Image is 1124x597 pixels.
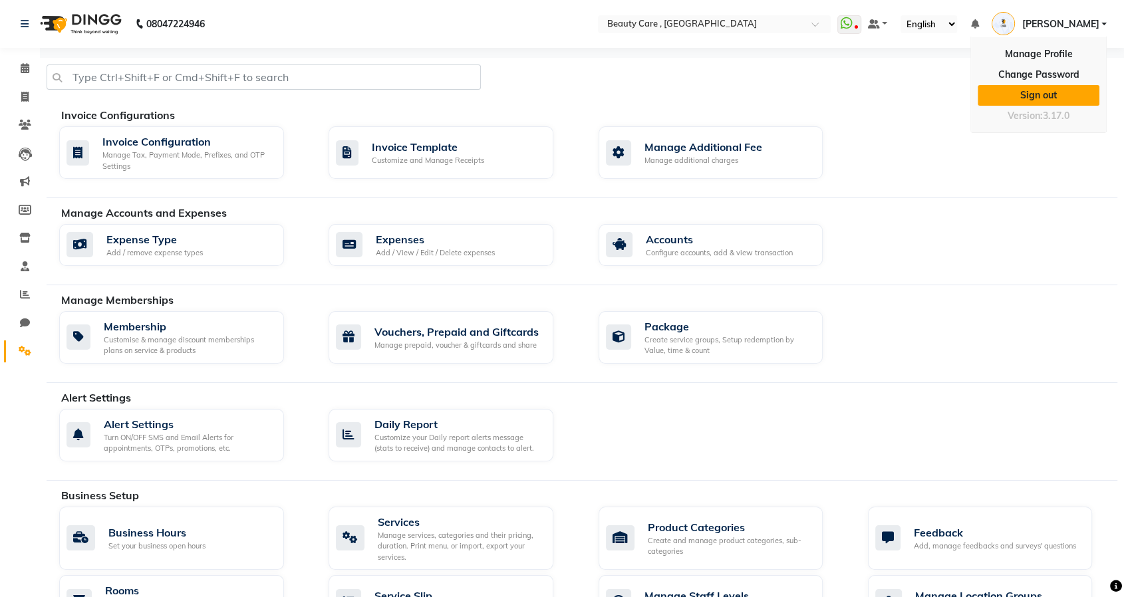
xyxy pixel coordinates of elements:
[978,106,1099,126] div: Version:3.17.0
[992,12,1015,35] img: Ninad
[374,416,543,432] div: Daily Report
[646,231,793,247] div: Accounts
[102,150,273,172] div: Manage Tax, Payment Mode, Prefixes, and OTP Settings
[106,247,203,259] div: Add / remove expense types
[648,535,813,557] div: Create and manage product categories, sub-categories
[378,530,543,563] div: Manage services, categories and their pricing, duration. Print menu, or import, export your servi...
[978,44,1099,64] a: Manage Profile
[104,334,273,356] div: Customise & manage discount memberships plans on service & products
[108,525,206,540] div: Business Hours
[599,224,848,266] a: AccountsConfigure accounts, add & view transaction
[376,247,495,259] div: Add / View / Edit / Delete expenses
[372,155,484,166] div: Customize and Manage Receipts
[599,507,848,570] a: Product CategoriesCreate and manage product categories, sub-categories
[59,409,309,461] a: Alert SettingsTurn ON/OFF SMS and Email Alerts for appointments, OTPs, promotions, etc.
[59,224,309,266] a: Expense TypeAdd / remove expense types
[644,334,813,356] div: Create service groups, Setup redemption by Value, time & count
[644,139,762,155] div: Manage Additional Fee
[104,318,273,334] div: Membership
[47,64,481,90] input: Type Ctrl+Shift+F or Cmd+Shift+F to search
[59,507,309,570] a: Business HoursSet your business open hours
[329,311,578,364] a: Vouchers, Prepaid and GiftcardsManage prepaid, voucher & giftcards and share
[329,507,578,570] a: ServicesManage services, categories and their pricing, duration. Print menu, or import, export yo...
[978,64,1099,85] a: Change Password
[646,247,793,259] div: Configure accounts, add & view transaction
[914,540,1076,552] div: Add, manage feedbacks and surveys' questions
[329,224,578,266] a: ExpensesAdd / View / Edit / Delete expenses
[868,507,1117,570] a: FeedbackAdd, manage feedbacks and surveys' questions
[914,525,1076,540] div: Feedback
[978,85,1099,106] a: Sign out
[34,5,125,43] img: logo
[59,311,309,364] a: MembershipCustomise & manage discount memberships plans on service & products
[59,126,309,179] a: Invoice ConfigurationManage Tax, Payment Mode, Prefixes, and OTP Settings
[374,324,539,340] div: Vouchers, Prepaid and Giftcards
[378,514,543,530] div: Services
[329,126,578,179] a: Invoice TemplateCustomize and Manage Receipts
[599,311,848,364] a: PackageCreate service groups, Setup redemption by Value, time & count
[146,5,205,43] b: 08047224946
[1022,17,1099,31] span: [PERSON_NAME]
[104,416,273,432] div: Alert Settings
[104,432,273,454] div: Turn ON/OFF SMS and Email Alerts for appointments, OTPs, promotions, etc.
[376,231,495,247] div: Expenses
[329,409,578,461] a: Daily ReportCustomize your Daily report alerts message (stats to receive) and manage contacts to ...
[644,318,813,334] div: Package
[106,231,203,247] div: Expense Type
[644,155,762,166] div: Manage additional charges
[108,540,206,552] div: Set your business open hours
[374,340,539,351] div: Manage prepaid, voucher & giftcards and share
[372,139,484,155] div: Invoice Template
[648,519,813,535] div: Product Categories
[102,134,273,150] div: Invoice Configuration
[599,126,848,179] a: Manage Additional FeeManage additional charges
[374,432,543,454] div: Customize your Daily report alerts message (stats to receive) and manage contacts to alert.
